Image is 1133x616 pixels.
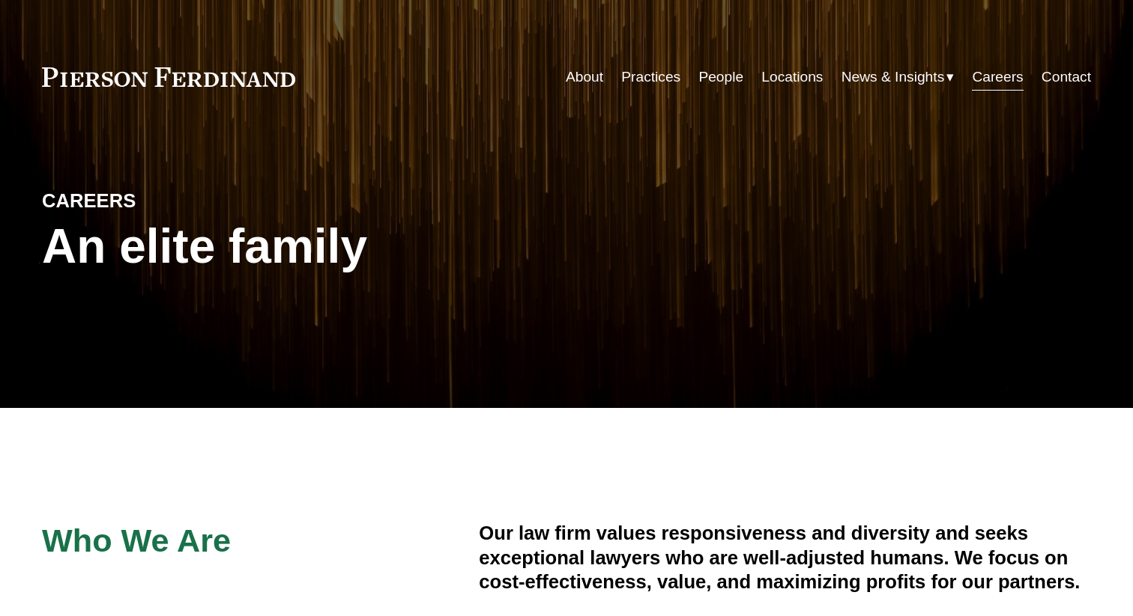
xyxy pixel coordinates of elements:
[972,63,1023,91] a: Careers
[621,63,680,91] a: Practices
[842,64,945,91] span: News & Insights
[42,189,304,213] h4: CAREERS
[479,521,1091,594] h4: Our law firm values responsiveness and diversity and seeks exceptional lawyers who are well-adjus...
[42,522,231,558] span: Who We Are
[566,63,603,91] a: About
[42,219,566,274] h1: An elite family
[698,63,743,91] a: People
[1042,63,1091,91] a: Contact
[761,63,823,91] a: Locations
[842,63,955,91] a: folder dropdown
